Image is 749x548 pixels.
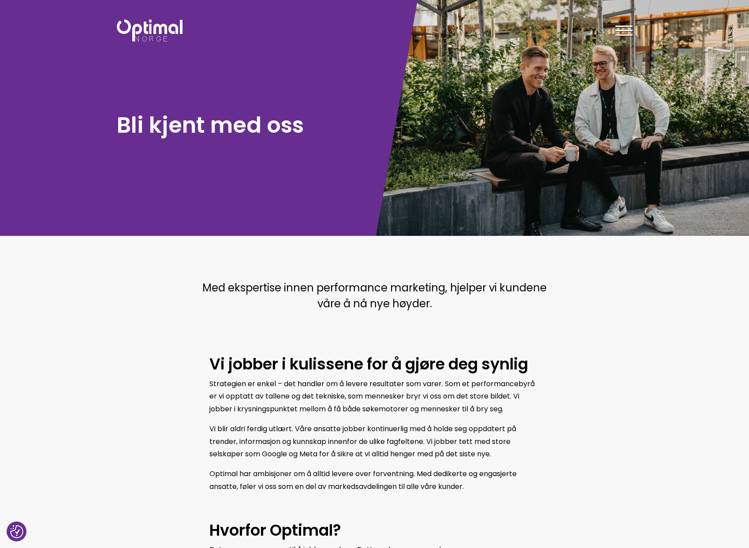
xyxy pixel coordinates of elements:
[209,469,517,492] span: Optimal har ambisjoner om å alltid levere over forventning. Med dedikerte og engasjerte ansatte, ...
[209,379,535,414] span: Strategien er enkel – det handler om å levere resultater som varer. Som et performancebyrå er vi ...
[209,520,540,541] h2: Hvorfor Optimal?
[202,280,547,311] span: Med ekspertise innen performance marketing, hjelper vi kundene våre å nå nye høyder.
[10,525,23,538] img: Revisit consent button
[117,111,370,139] h1: Bli kjent med oss
[209,354,540,374] h2: Vi jobber i kulissene for å gjøre deg synlig
[209,424,516,459] span: Vi blir aldri ferdig utlært. Våre ansatte jobber kontinuerlig med å holde seg oppdatert på trende...
[10,525,23,538] button: Samtykkepreferanser
[117,19,183,41] img: Optimal Norge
